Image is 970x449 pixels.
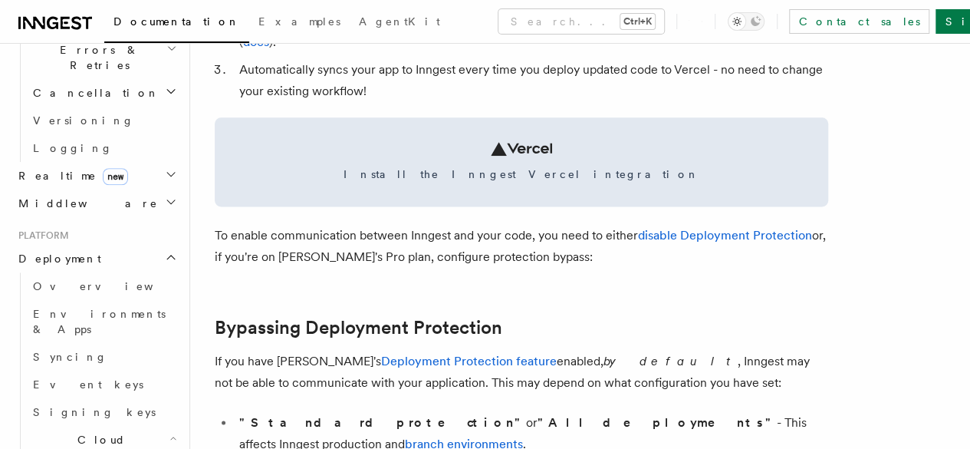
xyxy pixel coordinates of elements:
a: AgentKit [350,5,449,41]
span: Examples [258,15,340,28]
a: Contact sales [789,9,929,34]
span: Event keys [33,378,143,391]
li: Automatically syncs your app to Inngest every time you deploy updated code to Vercel - no need to... [235,59,828,102]
a: Syncing [27,343,180,371]
span: new [103,168,128,185]
span: Documentation [113,15,240,28]
strong: "Standard protection" [239,415,526,430]
span: Platform [12,229,69,242]
span: Versioning [33,114,134,127]
button: Toggle dark mode [728,12,764,31]
span: Deployment [12,251,101,266]
a: Environments & Apps [27,300,180,343]
span: Middleware [12,196,158,211]
p: If you have [PERSON_NAME]'s enabled, , Inngest may not be able to communicate with your applicati... [215,351,828,394]
span: Environments & Apps [33,308,166,335]
button: Errors & Retries [27,36,180,79]
a: Event keys [27,371,180,398]
a: Overview [27,272,180,300]
em: by default [603,354,738,368]
span: Cancellation [27,85,159,101]
button: Middleware [12,190,180,217]
span: AgentKit [359,15,440,28]
button: Cancellation [27,79,180,107]
a: Install the Inngest Vercel integration [215,117,828,206]
kbd: Ctrl+K [620,14,655,29]
span: Logging [33,142,113,154]
button: Deployment [12,245,180,272]
a: Versioning [27,107,180,134]
span: Errors & Retries [27,42,166,73]
a: Examples [249,5,350,41]
a: docs [243,35,269,49]
strong: "All deployments" [538,415,777,430]
button: Realtimenew [12,162,180,190]
a: Documentation [104,5,249,43]
a: Logging [27,134,180,162]
span: Signing keys [33,406,156,418]
a: Signing keys [27,398,180,426]
button: Search...Ctrl+K [498,9,664,34]
a: Bypassing Deployment Protection [215,317,502,338]
a: Deployment Protection feature [381,354,557,368]
span: Syncing [33,351,107,363]
span: Realtime [12,168,128,183]
span: Overview [33,280,191,292]
a: disable Deployment Protection [638,228,812,243]
span: Install the Inngest Vercel integration [233,167,810,182]
p: To enable communication between Inngest and your code, you need to either or, if you're on [PERSO... [215,225,828,268]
